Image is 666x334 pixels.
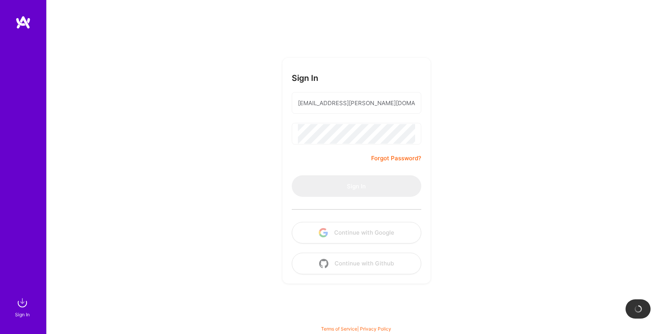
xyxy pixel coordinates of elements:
div: © 2025 ATeams Inc., All rights reserved. [46,311,666,330]
a: Privacy Policy [360,326,391,332]
img: logo [15,15,31,29]
img: icon [319,259,328,268]
a: sign inSign In [16,295,30,319]
img: icon [319,228,328,237]
button: Sign In [292,175,421,197]
button: Continue with Google [292,222,421,243]
input: Email... [298,93,415,113]
a: Terms of Service [321,326,357,332]
span: | [321,326,391,332]
img: sign in [15,295,30,311]
button: Continue with Github [292,253,421,274]
img: loading [632,304,643,314]
a: Forgot Password? [371,154,421,163]
h3: Sign In [292,73,318,83]
div: Sign In [15,311,30,319]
